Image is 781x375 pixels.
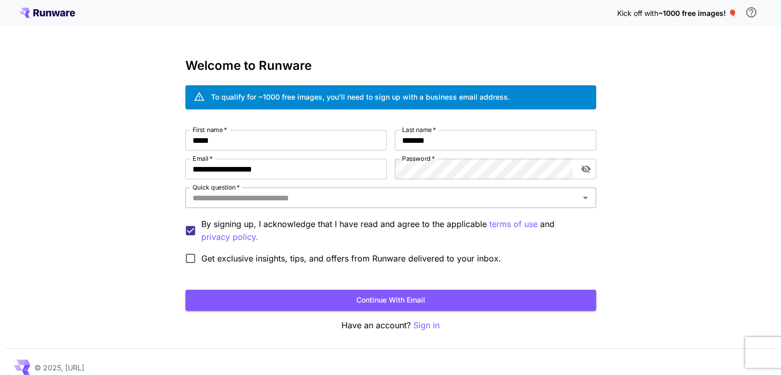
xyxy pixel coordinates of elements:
[193,125,227,134] label: First name
[185,319,596,332] p: Have an account?
[413,319,440,332] button: Sign in
[658,9,737,17] span: ~1000 free images! 🎈
[577,160,595,178] button: toggle password visibility
[185,290,596,311] button: Continue with email
[201,231,258,243] p: privacy policy.
[489,218,538,231] button: By signing up, I acknowledge that I have read and agree to the applicable and privacy policy.
[193,154,213,163] label: Email
[402,125,436,134] label: Last name
[617,9,658,17] span: Kick off with
[201,231,258,243] button: By signing up, I acknowledge that I have read and agree to the applicable terms of use and
[211,91,510,102] div: To qualify for ~1000 free images, you’ll need to sign up with a business email address.
[34,362,84,373] p: © 2025, [URL]
[489,218,538,231] p: terms of use
[578,191,593,205] button: Open
[741,2,761,23] button: In order to qualify for free credit, you need to sign up with a business email address and click ...
[201,218,588,243] p: By signing up, I acknowledge that I have read and agree to the applicable and
[193,183,240,192] label: Quick question
[402,154,435,163] label: Password
[201,252,501,265] span: Get exclusive insights, tips, and offers from Runware delivered to your inbox.
[185,59,596,73] h3: Welcome to Runware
